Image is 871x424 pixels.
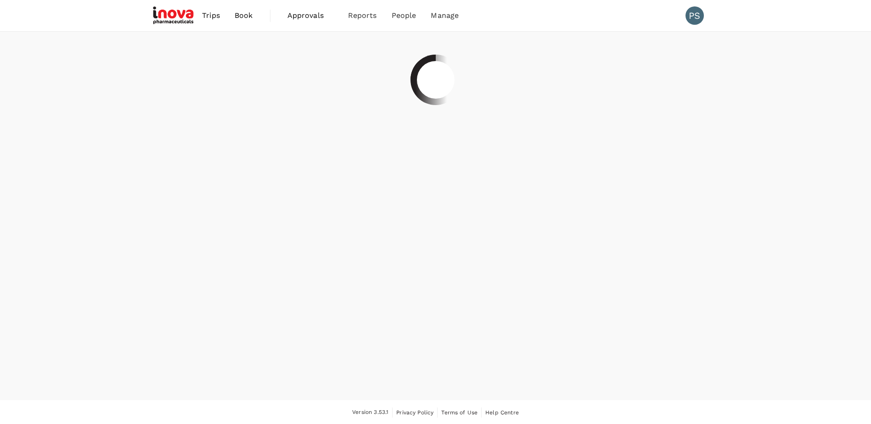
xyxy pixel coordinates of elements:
span: Trips [202,10,220,21]
span: People [392,10,416,21]
span: Terms of Use [441,409,478,416]
span: Approvals [287,10,333,21]
span: Book [235,10,253,21]
span: Reports [348,10,377,21]
span: Help Centre [485,409,519,416]
span: Privacy Policy [396,409,433,416]
img: iNova Pharmaceuticals [153,6,195,26]
span: Version 3.53.1 [352,408,388,417]
a: Privacy Policy [396,407,433,418]
span: Manage [431,10,459,21]
a: Terms of Use [441,407,478,418]
a: Help Centre [485,407,519,418]
div: PS [686,6,704,25]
